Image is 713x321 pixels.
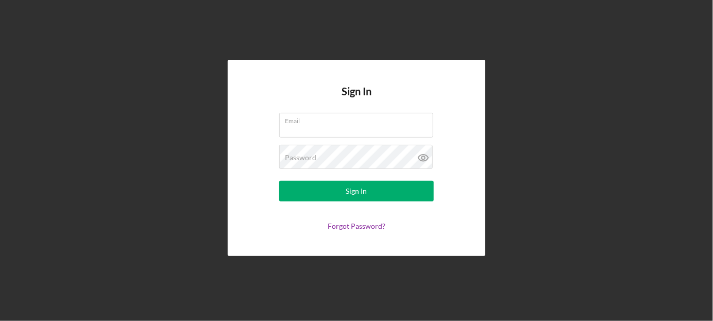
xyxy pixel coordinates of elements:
div: Sign In [346,181,367,201]
h4: Sign In [342,86,371,113]
label: Password [285,154,316,162]
label: Email [285,113,433,125]
a: Forgot Password? [328,222,385,230]
button: Sign In [279,181,434,201]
